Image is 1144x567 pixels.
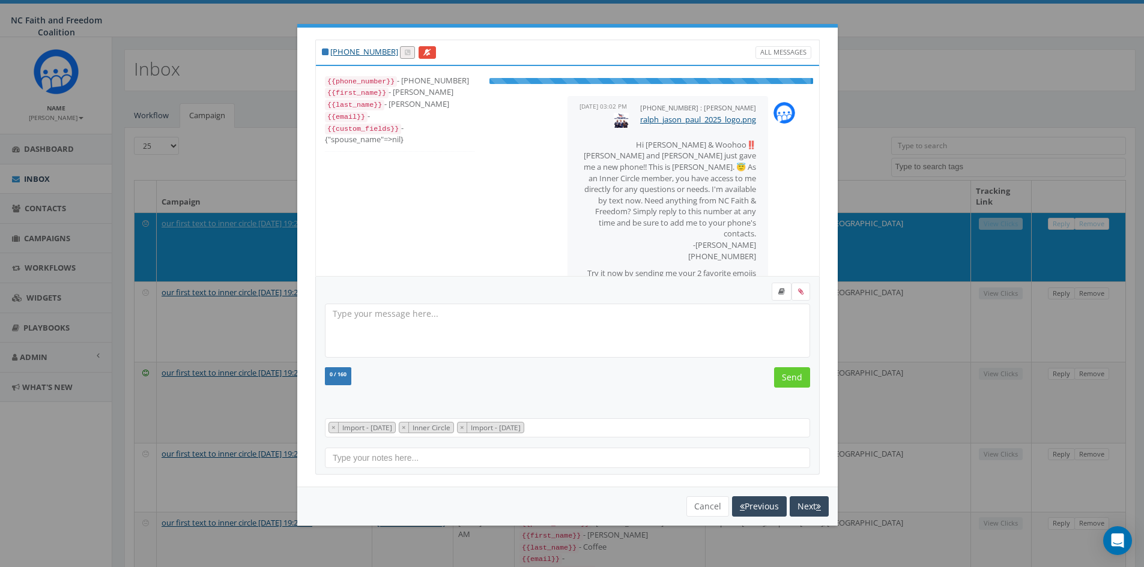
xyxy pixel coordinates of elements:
[325,86,474,98] div: - [PERSON_NAME]
[405,47,410,56] span: Call this contact by routing a call through the phone number listed in your profile.
[325,98,474,110] div: - [PERSON_NAME]
[580,102,627,110] span: [DATE] 03:02 PM
[772,283,791,301] label: Insert Template Text
[640,114,756,125] a: ralph_jason_paul_2025_logo.png
[331,422,336,432] span: ×
[399,422,409,433] button: Remove item
[325,76,397,87] code: {{phone_number}}
[460,422,464,432] span: ×
[330,371,347,378] span: 0 / 160
[1103,526,1132,555] div: Open Intercom Messenger
[640,103,756,112] small: [PHONE_NUMBER] : [PERSON_NAME]
[325,124,401,134] code: {{custom_fields}}
[774,367,810,388] input: Send
[732,496,787,517] button: Previous
[325,100,384,110] code: {{last_name}}
[325,110,474,122] div: -
[773,102,795,124] img: Rally_Corp_Icon.png
[580,268,756,301] p: Try it now by sending me your 2 favorite emojis 👍😎 for my 2 awesome coworkers, [PERSON_NAME] and ...
[686,496,729,517] button: Cancel
[328,422,396,433] li: Import - 08/04/2025
[402,422,406,432] span: ×
[322,48,328,56] i: This phone number is subscribed and will receive texts.
[325,122,474,145] div: - {"spouse_name"=>nil}
[458,422,467,433] button: Remove item
[791,283,810,301] span: Attach your media
[341,422,395,432] span: Import - [DATE]
[325,112,368,122] code: {{email}}
[411,422,453,432] span: Inner Circle
[527,422,533,433] textarea: Search
[325,75,474,87] div: - [PHONE_NUMBER]
[457,422,524,433] li: Import - 07/28/2025
[325,88,389,98] code: {{first_name}}
[470,422,524,432] span: Import - [DATE]
[755,46,811,59] a: All Messages
[399,422,454,433] li: Inner Circle
[790,496,829,517] button: Next
[330,46,398,57] a: [PHONE_NUMBER]
[580,139,756,262] p: Hi [PERSON_NAME] & Woohoo‼️[PERSON_NAME] and [PERSON_NAME] just gave me a new phone!! This is [PE...
[325,448,810,468] input: Type your notes here...
[329,422,339,433] button: Remove item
